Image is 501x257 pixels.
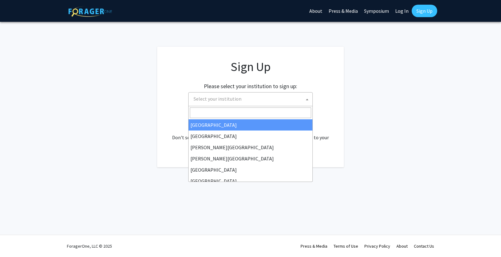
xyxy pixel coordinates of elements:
li: [GEOGRAPHIC_DATA] [189,164,312,175]
a: Privacy Policy [364,243,390,249]
span: Select your institution [191,93,312,105]
img: ForagerOne Logo [68,6,112,17]
li: [GEOGRAPHIC_DATA] [189,131,312,142]
div: Already have an account? . Don't see your institution? about bringing ForagerOne to your institut... [170,119,331,149]
a: Contact Us [414,243,434,249]
h1: Sign Up [170,59,331,74]
div: ForagerOne, LLC © 2025 [67,235,112,257]
span: Select your institution [194,96,241,102]
iframe: Chat [5,229,26,252]
a: Sign Up [412,5,437,17]
li: [GEOGRAPHIC_DATA] [189,175,312,187]
a: Press & Media [301,243,327,249]
li: [PERSON_NAME][GEOGRAPHIC_DATA] [189,142,312,153]
li: [GEOGRAPHIC_DATA] [189,119,312,131]
a: About [396,243,408,249]
li: [PERSON_NAME][GEOGRAPHIC_DATA] [189,153,312,164]
h2: Please select your institution to sign up: [204,83,297,90]
a: Terms of Use [334,243,358,249]
span: Select your institution [188,92,313,106]
input: Search [190,107,311,118]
